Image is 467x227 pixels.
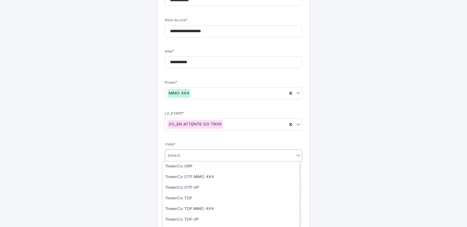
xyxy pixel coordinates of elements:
span: Ville [165,50,174,53]
div: Select... [168,153,183,159]
span: Nom du site [165,19,188,22]
span: L2_ETAPE [165,112,184,115]
div: MIMO 4X4 [168,89,190,98]
div: 00_EN ATTENTE GO TRVX [168,120,223,129]
span: Projet [165,81,177,84]
span: TYPE [165,143,175,147]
